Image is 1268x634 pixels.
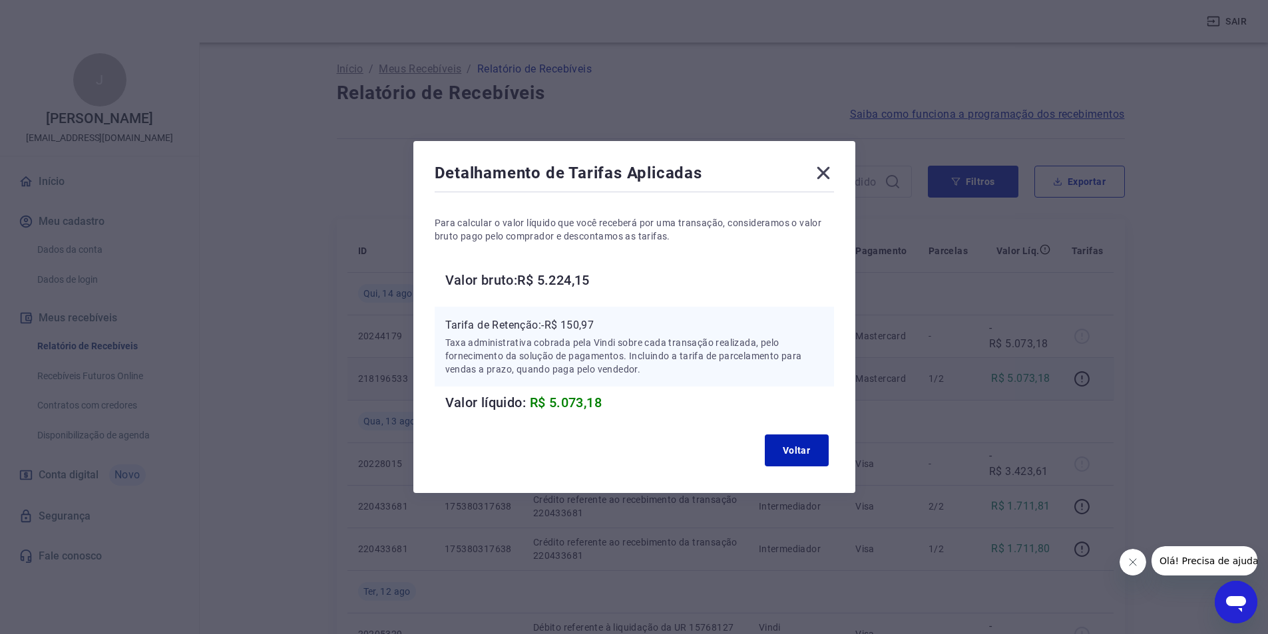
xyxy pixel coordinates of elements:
[1215,581,1257,623] iframe: Botão para abrir a janela de mensagens
[530,395,602,410] span: R$ 5.073,18
[445,317,823,333] p: Tarifa de Retenção: -R$ 150,97
[435,216,834,243] p: Para calcular o valor líquido que você receberá por uma transação, consideramos o valor bruto pag...
[1152,546,1257,575] iframe: Mensagem da empresa
[8,9,112,20] span: Olá! Precisa de ajuda?
[445,269,834,291] h6: Valor bruto: R$ 5.224,15
[445,336,823,376] p: Taxa administrativa cobrada pela Vindi sobre cada transação realizada, pelo fornecimento da soluç...
[445,392,834,413] h6: Valor líquido:
[435,162,834,189] div: Detalhamento de Tarifas Aplicadas
[1120,549,1146,575] iframe: Fechar mensagem
[765,434,829,466] button: Voltar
